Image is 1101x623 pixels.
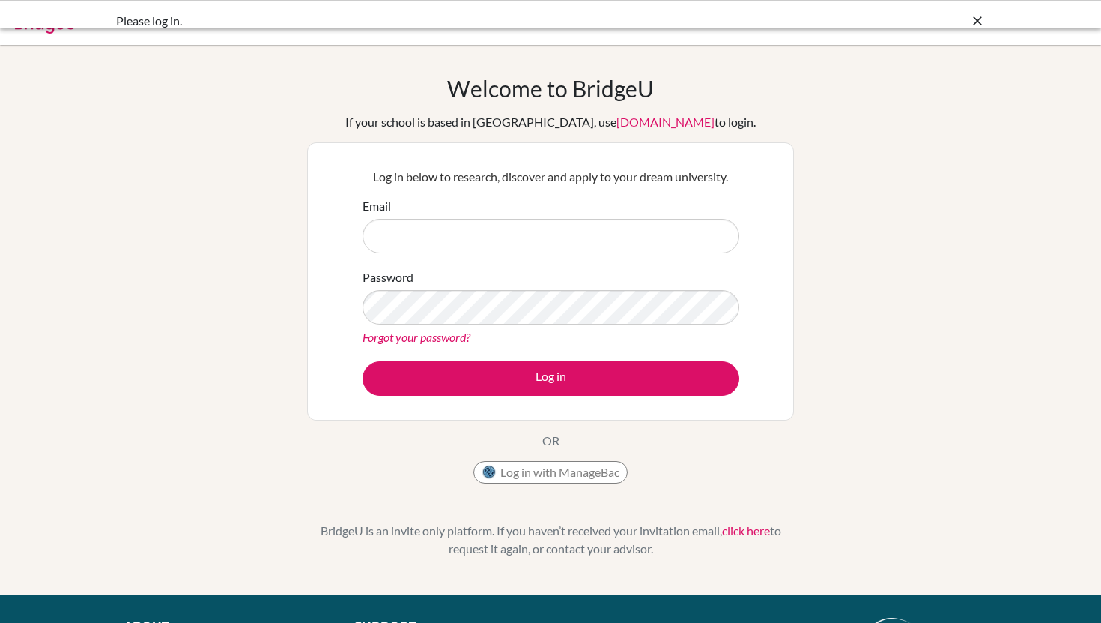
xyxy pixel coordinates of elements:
p: Log in below to research, discover and apply to your dream university. [363,168,739,186]
a: click here [722,523,770,538]
p: OR [542,432,559,450]
button: Log in [363,361,739,396]
p: BridgeU is an invite only platform. If you haven’t received your invitation email, to request it ... [307,522,794,558]
button: Log in with ManageBac [473,461,628,484]
div: Please log in. [116,12,760,30]
label: Password [363,268,413,286]
h1: Welcome to BridgeU [447,75,654,102]
div: If your school is based in [GEOGRAPHIC_DATA], use to login. [345,113,756,131]
label: Email [363,197,391,215]
a: Forgot your password? [363,330,470,344]
a: [DOMAIN_NAME] [616,115,715,129]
